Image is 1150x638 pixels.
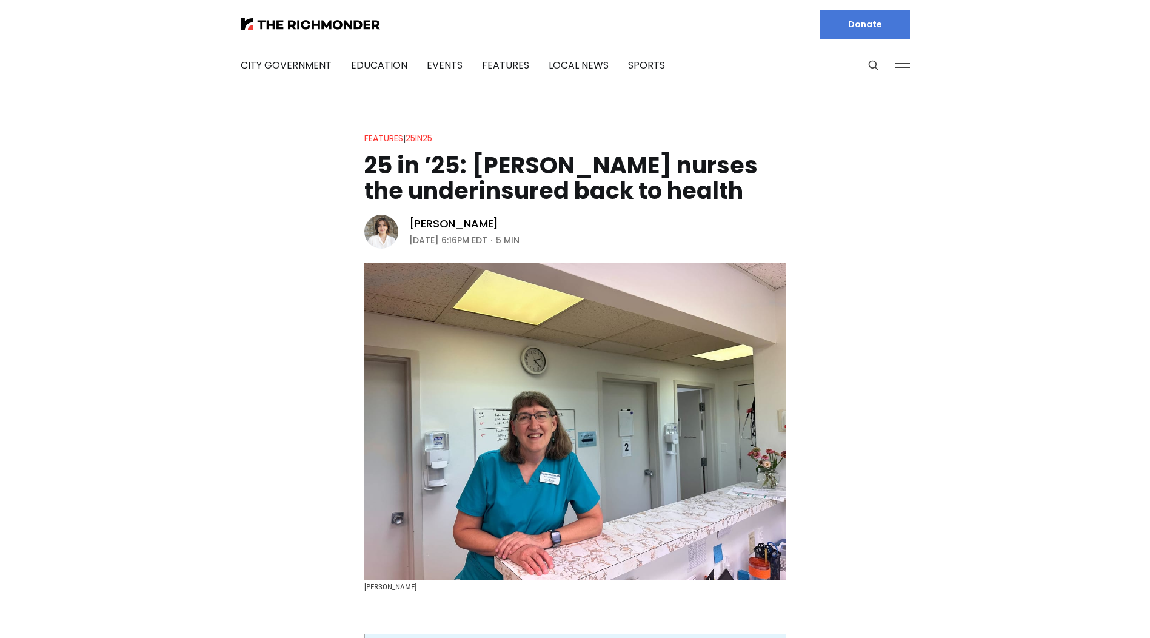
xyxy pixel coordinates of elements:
[241,58,332,72] a: City Government
[364,215,398,249] img: Eleanor Shaw
[406,132,432,144] a: 25in25
[364,263,786,580] img: 25 in ’25: Marilyn Metzler nurses the underinsured back to health
[364,132,403,144] a: Features
[351,58,407,72] a: Education
[820,10,910,39] a: Donate
[1048,579,1150,638] iframe: portal-trigger
[482,58,529,72] a: Features
[864,56,883,75] button: Search this site
[364,131,432,146] div: |
[427,58,463,72] a: Events
[241,18,380,30] img: The Richmonder
[364,582,416,591] span: [PERSON_NAME]
[549,58,609,72] a: Local News
[364,153,786,204] h1: 25 in ’25: [PERSON_NAME] nurses the underinsured back to health
[409,233,487,247] time: [DATE] 6:16PM EDT
[628,58,665,72] a: Sports
[496,233,520,247] span: 5 min
[409,217,499,231] a: [PERSON_NAME]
